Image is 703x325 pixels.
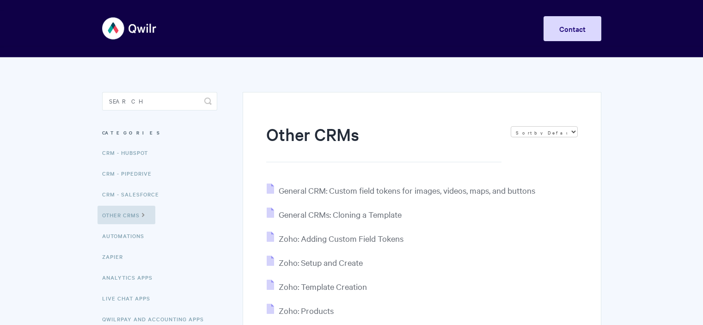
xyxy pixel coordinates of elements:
[102,185,166,203] a: CRM - Salesforce
[267,209,402,220] a: General CRMs: Cloning a Template
[279,281,367,292] span: Zoho: Template Creation
[279,209,402,220] span: General CRMs: Cloning a Template
[279,185,535,196] span: General CRM: Custom field tokens for images, videos, maps, and buttons
[511,126,578,137] select: Page reloads on selection
[267,305,334,316] a: Zoho: Products
[279,257,363,268] span: Zoho: Setup and Create
[102,247,130,266] a: Zapier
[102,92,217,110] input: Search
[102,143,155,162] a: CRM - HubSpot
[267,185,535,196] a: General CRM: Custom field tokens for images, videos, maps, and buttons
[102,268,159,287] a: Analytics Apps
[267,233,403,244] a: Zoho: Adding Custom Field Tokens
[267,257,363,268] a: Zoho: Setup and Create
[266,123,501,162] h1: Other CRMs
[544,16,601,41] a: Contact
[102,164,159,183] a: CRM - Pipedrive
[279,305,334,316] span: Zoho: Products
[102,124,217,141] h3: Categories
[102,11,157,46] img: Qwilr Help Center
[279,233,403,244] span: Zoho: Adding Custom Field Tokens
[98,206,155,224] a: Other CRMs
[102,289,157,307] a: Live Chat Apps
[102,227,151,245] a: Automations
[267,281,367,292] a: Zoho: Template Creation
